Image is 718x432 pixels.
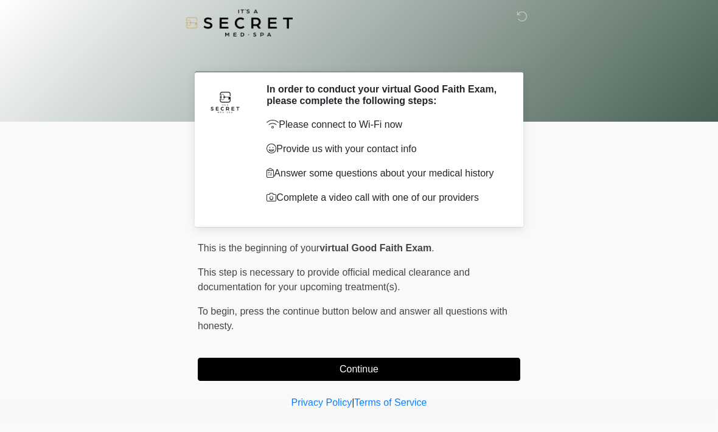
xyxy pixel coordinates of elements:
span: This is the beginning of your [198,243,319,253]
span: press the continue button below and answer all questions with honesty. [198,306,507,331]
img: Agent Avatar [207,83,243,120]
img: It's A Secret Med Spa Logo [186,9,293,37]
p: Provide us with your contact info [267,142,502,156]
strong: virtual Good Faith Exam [319,243,431,253]
a: Privacy Policy [291,397,352,408]
p: Please connect to Wi-Fi now [267,117,502,132]
span: . [431,243,434,253]
a: Terms of Service [354,397,427,408]
h2: In order to conduct your virtual Good Faith Exam, please complete the following steps: [267,83,502,106]
a: | [352,397,354,408]
h1: ‎ ‎ [189,44,529,66]
span: This step is necessary to provide official medical clearance and documentation for your upcoming ... [198,267,470,292]
span: To begin, [198,306,240,316]
p: Answer some questions about your medical history [267,166,502,181]
button: Continue [198,358,520,381]
p: Complete a video call with one of our providers [267,190,502,205]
